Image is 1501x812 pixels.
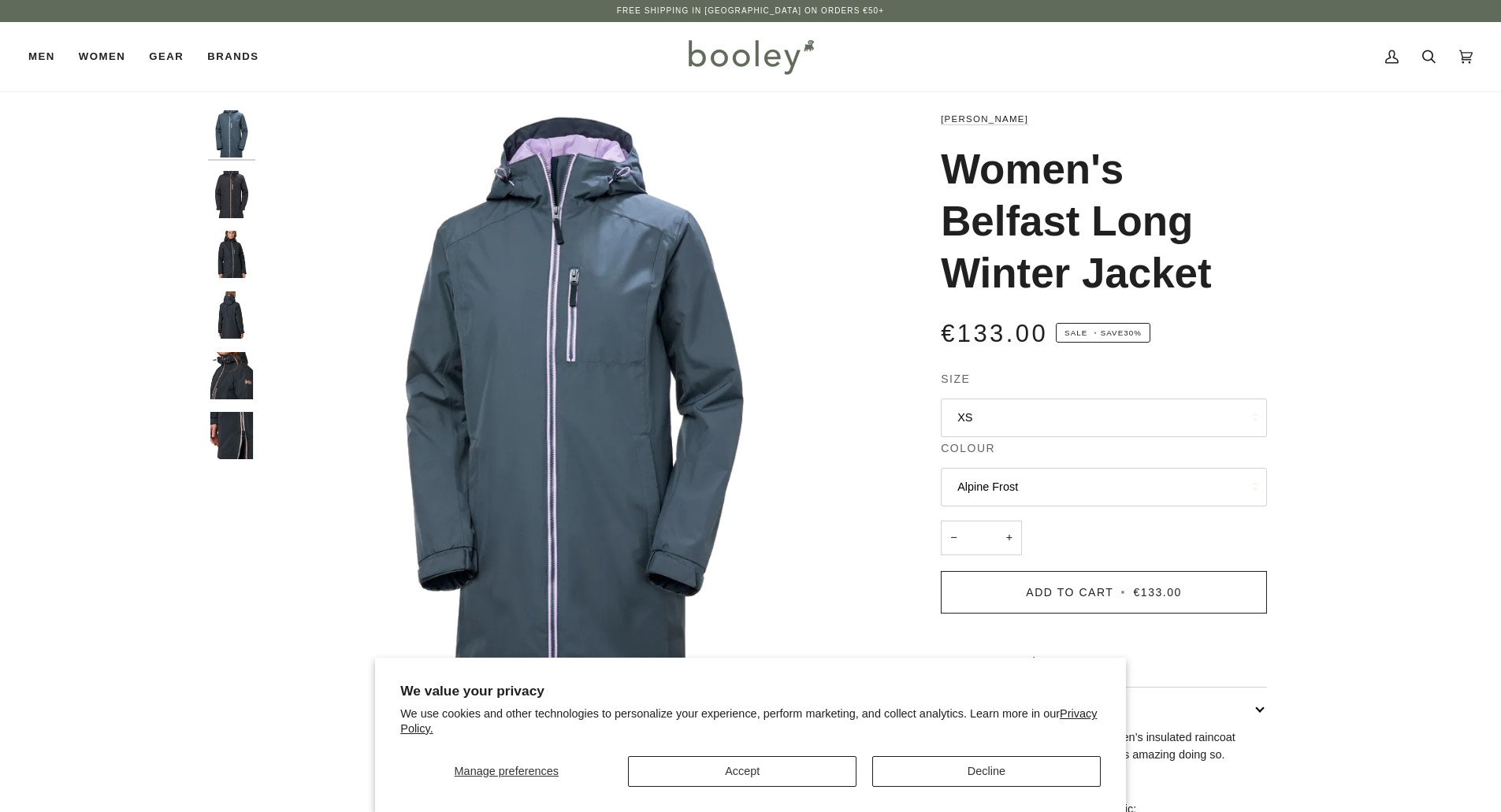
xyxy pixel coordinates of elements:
[28,22,67,91] a: Men
[208,171,255,218] img: Helly Hansen Women's Long Belfast Winter Jacket Ebony - Booley Galway
[941,521,1022,556] input: Quantity
[400,756,612,787] button: Manage preferences
[263,110,886,733] img: Women&#39;s Belfast Long Winter Jacket
[137,22,195,91] a: Gear
[195,22,270,91] a: Brands
[149,49,184,65] span: Gear
[941,571,1267,614] button: Add to Cart • €133.00
[208,352,255,399] img: Helly Hansen Women's Long Belfast Winter Jacket Ebony - Booley Galway
[1134,586,1182,599] span: €133.00
[208,291,255,339] img: Helly Hansen Women's Long Belfast Winter Jacket Ebony - Booley Galway
[1118,586,1129,599] span: •
[208,231,255,278] img: Helly Hansen Women's Long Belfast Winter Jacket Ebony - Booley Galway
[263,110,886,733] div: Women's Belfast Long Winter Jacket
[941,143,1255,299] h1: Women's Belfast Long Winter Jacket
[79,49,125,65] span: Women
[400,707,1097,735] a: Privacy Policy.
[1026,586,1113,599] span: Add to Cart
[208,110,255,158] img: Women's Belfast Long Winter Jacket
[682,34,819,80] img: Booley
[941,468,1267,506] button: Alpine Frost
[208,412,255,459] img: Helly Hansen Women's Long Belfast Winter Jacket Ebony - Booley Galway
[1124,328,1142,337] span: 30%
[400,706,1101,736] p: We use cookies and other technologies to personalize your experience, perform marketing, and coll...
[400,683,1101,699] h2: We value your privacy
[941,320,1048,347] span: €133.00
[941,440,995,457] span: Colour
[941,399,1267,437] button: XS
[941,654,1267,671] a: More payment options
[628,756,856,787] button: Accept
[67,22,137,91] a: Women
[1064,328,1087,337] span: Sale
[1090,328,1101,337] em: •
[455,765,559,777] span: Manage preferences
[941,521,966,556] button: −
[941,371,970,387] span: Size
[941,114,1028,124] a: [PERSON_NAME]
[207,49,258,65] span: Brands
[1056,323,1150,343] span: Save
[617,5,884,17] p: Free Shipping in [GEOGRAPHIC_DATA] on Orders €50+
[997,521,1022,556] button: +
[28,49,55,65] span: Men
[872,756,1101,787] button: Decline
